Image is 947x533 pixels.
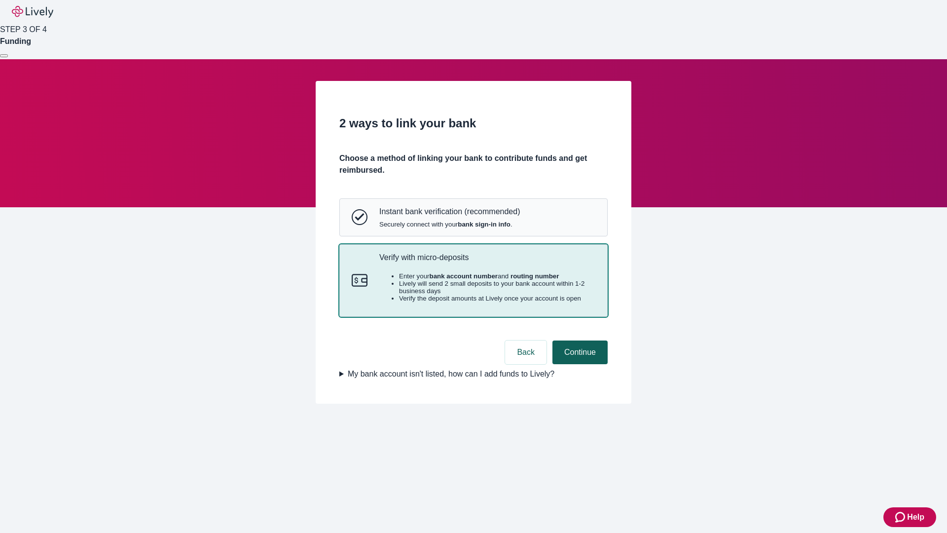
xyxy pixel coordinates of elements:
strong: bank sign-in info [458,221,510,228]
svg: Micro-deposits [352,272,367,288]
button: Micro-depositsVerify with micro-depositsEnter yourbank account numberand routing numberLively wil... [340,245,607,317]
summary: My bank account isn't listed, how can I add funds to Lively? [339,368,608,380]
strong: routing number [510,272,559,280]
li: Lively will send 2 small deposits to your bank account within 1-2 business days [399,280,595,295]
svg: Instant bank verification [352,209,367,225]
p: Instant bank verification (recommended) [379,207,520,216]
li: Verify the deposit amounts at Lively once your account is open [399,295,595,302]
svg: Zendesk support icon [895,511,907,523]
button: Continue [552,341,608,364]
button: Back [505,341,546,364]
button: Zendesk support iconHelp [883,507,936,527]
p: Verify with micro-deposits [379,253,595,262]
li: Enter your and [399,272,595,280]
span: Help [907,511,924,523]
h4: Choose a method of linking your bank to contribute funds and get reimbursed. [339,152,608,176]
button: Instant bank verificationInstant bank verification (recommended)Securely connect with yourbank si... [340,199,607,235]
img: Lively [12,6,53,18]
h2: 2 ways to link your bank [339,114,608,132]
strong: bank account number [430,272,498,280]
span: Securely connect with your . [379,221,520,228]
